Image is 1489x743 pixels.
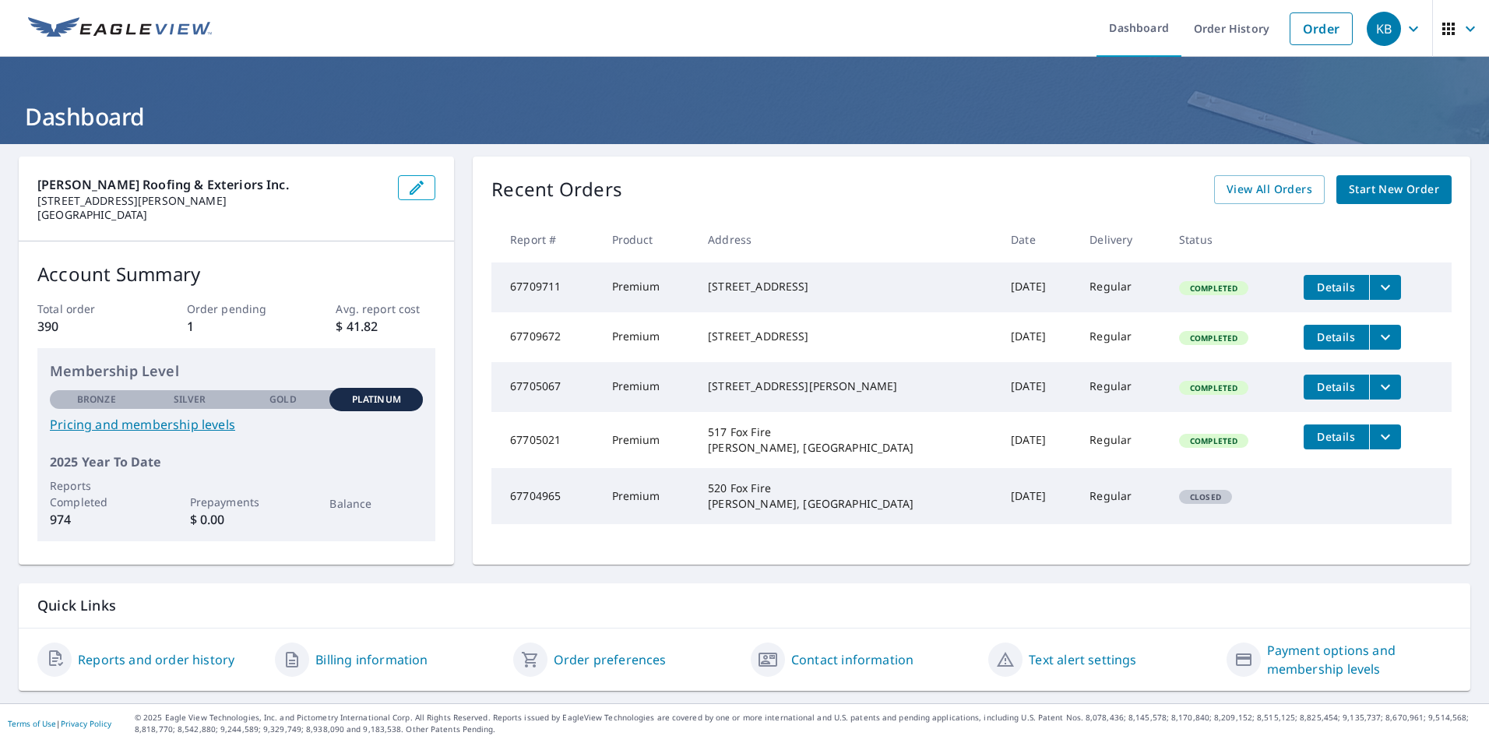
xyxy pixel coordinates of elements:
p: [PERSON_NAME] Roofing & Exteriors Inc. [37,175,385,194]
p: Recent Orders [491,175,622,204]
th: Report # [491,217,599,262]
div: 520 Fox Fire [PERSON_NAME], [GEOGRAPHIC_DATA] [708,481,986,512]
h1: Dashboard [19,100,1470,132]
td: Regular [1077,468,1167,524]
th: Delivery [1077,217,1167,262]
td: 67705021 [491,412,599,468]
p: Prepayments [190,494,283,510]
p: Gold [269,393,296,407]
td: 67704965 [491,468,599,524]
span: Completed [1181,283,1247,294]
a: Start New Order [1336,175,1452,204]
td: [DATE] [998,468,1077,524]
td: Premium [600,262,696,312]
p: 1 [187,317,287,336]
a: Reports and order history [78,650,234,669]
div: 517 Fox Fire [PERSON_NAME], [GEOGRAPHIC_DATA] [708,424,986,456]
a: Privacy Policy [61,718,111,729]
p: [GEOGRAPHIC_DATA] [37,208,385,222]
td: Premium [600,412,696,468]
a: Billing information [315,650,428,669]
td: [DATE] [998,412,1077,468]
a: Payment options and membership levels [1267,641,1452,678]
td: [DATE] [998,362,1077,412]
p: Balance [329,495,423,512]
p: Platinum [352,393,401,407]
div: [STREET_ADDRESS] [708,279,986,294]
button: filesDropdownBtn-67705021 [1369,424,1401,449]
div: [STREET_ADDRESS] [708,329,986,344]
th: Status [1167,217,1291,262]
a: Order [1290,12,1353,45]
button: detailsBtn-67705067 [1304,375,1369,400]
img: EV Logo [28,17,212,40]
p: 974 [50,510,143,529]
span: Completed [1181,333,1247,343]
span: Details [1313,329,1360,344]
td: 67709672 [491,312,599,362]
div: [STREET_ADDRESS][PERSON_NAME] [708,379,986,394]
p: [STREET_ADDRESS][PERSON_NAME] [37,194,385,208]
p: Quick Links [37,596,1452,615]
p: Silver [174,393,206,407]
p: $ 41.82 [336,317,435,336]
span: Details [1313,379,1360,394]
a: Order preferences [554,650,667,669]
th: Date [998,217,1077,262]
td: Regular [1077,262,1167,312]
p: Membership Level [50,361,423,382]
p: Reports Completed [50,477,143,510]
td: [DATE] [998,312,1077,362]
td: 67705067 [491,362,599,412]
a: Text alert settings [1029,650,1136,669]
span: Start New Order [1349,180,1439,199]
td: Regular [1077,412,1167,468]
th: Address [695,217,998,262]
th: Product [600,217,696,262]
span: Completed [1181,435,1247,446]
button: filesDropdownBtn-67709711 [1369,275,1401,300]
td: [DATE] [998,262,1077,312]
p: Total order [37,301,137,317]
button: filesDropdownBtn-67705067 [1369,375,1401,400]
button: detailsBtn-67709711 [1304,275,1369,300]
td: Regular [1077,312,1167,362]
span: View All Orders [1227,180,1312,199]
td: Premium [600,312,696,362]
p: Account Summary [37,260,435,288]
p: Avg. report cost [336,301,435,317]
td: Premium [600,362,696,412]
td: Premium [600,468,696,524]
button: detailsBtn-67705021 [1304,424,1369,449]
td: 67709711 [491,262,599,312]
span: Closed [1181,491,1230,502]
button: detailsBtn-67709672 [1304,325,1369,350]
p: $ 0.00 [190,510,283,529]
span: Details [1313,429,1360,444]
a: View All Orders [1214,175,1325,204]
div: KB [1367,12,1401,46]
a: Pricing and membership levels [50,415,423,434]
span: Completed [1181,382,1247,393]
button: filesDropdownBtn-67709672 [1369,325,1401,350]
span: Details [1313,280,1360,294]
p: Bronze [77,393,116,407]
td: Regular [1077,362,1167,412]
a: Terms of Use [8,718,56,729]
a: Contact information [791,650,913,669]
p: | [8,719,111,728]
p: 2025 Year To Date [50,452,423,471]
p: Order pending [187,301,287,317]
p: © 2025 Eagle View Technologies, Inc. and Pictometry International Corp. All Rights Reserved. Repo... [135,712,1481,735]
p: 390 [37,317,137,336]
